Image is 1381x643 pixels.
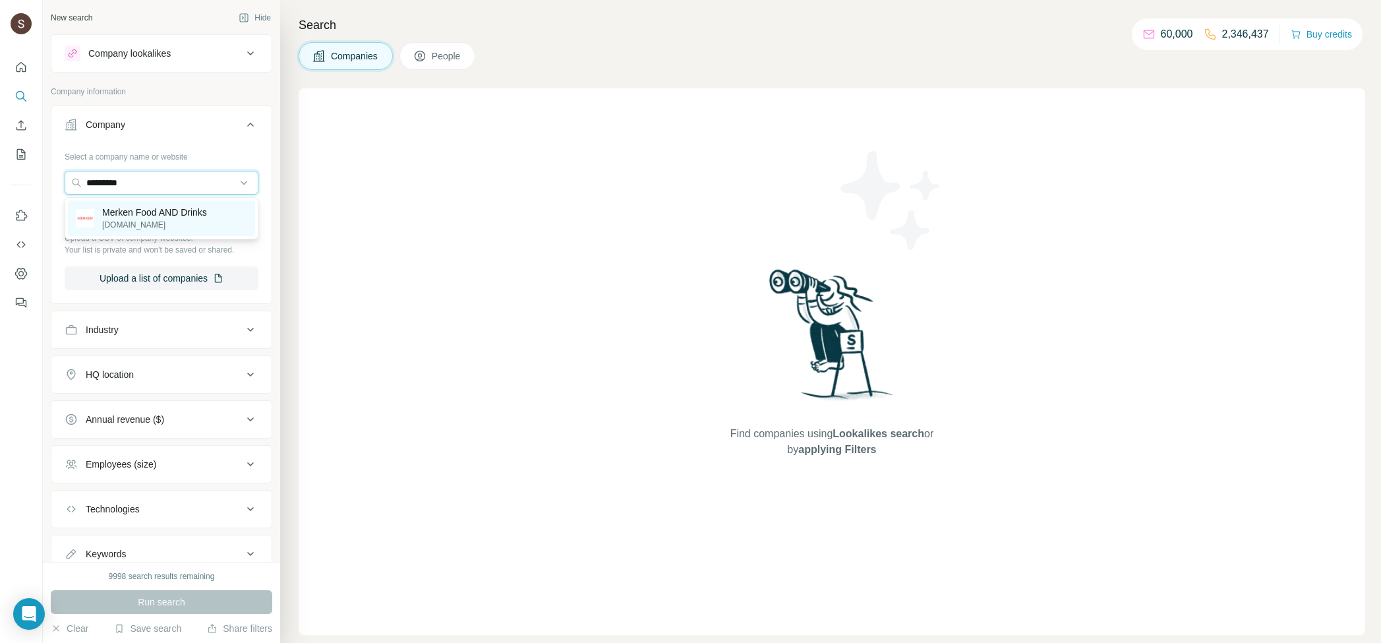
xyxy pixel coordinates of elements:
button: Employees (size) [51,448,272,480]
button: Technologies [51,493,272,525]
button: Hide [229,8,280,28]
button: Company [51,109,272,146]
div: Open Intercom Messenger [13,598,45,630]
h4: Search [299,16,1365,34]
div: 9998 search results remaining [109,570,215,582]
button: Share filters [207,622,272,635]
p: Merken Food AND Drinks [102,206,207,219]
img: Surfe Illustration - Stars [832,141,951,260]
p: Company information [51,86,272,98]
div: Industry [86,323,119,336]
button: Industry [51,314,272,346]
div: New search [51,12,92,24]
button: Quick start [11,55,32,79]
div: Technologies [86,503,140,516]
button: Buy credits [1291,25,1352,44]
button: HQ location [51,359,272,390]
button: Search [11,84,32,108]
button: Save search [114,622,181,635]
button: Company lookalikes [51,38,272,69]
button: Keywords [51,538,272,570]
img: Surfe Illustration - Woman searching with binoculars [763,266,900,413]
span: Find companies using or by [726,426,937,458]
div: Select a company name or website [65,146,258,163]
button: Use Surfe on LinkedIn [11,204,32,228]
div: Annual revenue ($) [86,413,164,426]
p: Your list is private and won't be saved or shared. [65,244,258,256]
span: applying Filters [798,444,876,455]
img: Avatar [11,13,32,34]
p: [DOMAIN_NAME] [102,219,207,231]
span: Lookalikes search [833,428,924,439]
button: Feedback [11,291,32,315]
img: Merken Food AND Drinks [76,209,94,228]
div: HQ location [86,368,134,381]
p: 60,000 [1161,26,1193,42]
button: Enrich CSV [11,113,32,137]
div: Keywords [86,547,126,561]
div: Employees (size) [86,458,156,471]
div: Company lookalikes [88,47,171,60]
button: My lists [11,142,32,166]
span: Companies [331,49,379,63]
div: Company [86,118,125,131]
p: 2,346,437 [1222,26,1269,42]
span: People [432,49,462,63]
button: Use Surfe API [11,233,32,257]
button: Annual revenue ($) [51,404,272,435]
button: Clear [51,622,88,635]
button: Upload a list of companies [65,266,258,290]
button: Dashboard [11,262,32,286]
